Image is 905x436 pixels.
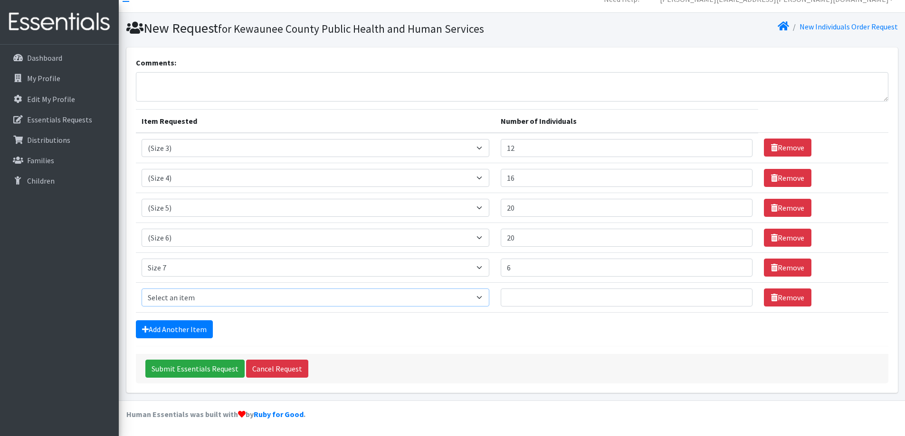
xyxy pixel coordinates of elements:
p: Essentials Requests [27,115,92,124]
a: Distributions [4,130,115,149]
a: Remove [764,259,811,277]
a: Cancel Request [246,360,308,378]
a: Families [4,151,115,170]
p: Dashboard [27,53,62,63]
a: Dashboard [4,48,115,67]
p: Distributions [27,135,70,145]
p: My Profile [27,74,60,83]
th: Item Requested [136,109,495,133]
img: HumanEssentials [4,6,115,38]
a: Edit My Profile [4,90,115,109]
a: Remove [764,199,811,217]
th: Number of Individuals [495,109,758,133]
a: My Profile [4,69,115,88]
a: Essentials Requests [4,110,115,129]
a: Children [4,171,115,190]
a: New Individuals Order Request [800,22,898,31]
label: Comments: [136,57,176,68]
p: Edit My Profile [27,94,75,104]
p: Children [27,176,55,186]
input: Submit Essentials Request [145,360,245,378]
h1: New Request [126,20,509,37]
strong: Human Essentials was built with by . [126,409,305,419]
p: Families [27,156,54,165]
a: Remove [764,229,811,247]
a: Ruby for Good [254,409,304,419]
a: Remove [764,288,811,306]
a: Add Another Item [136,320,213,338]
small: for Kewaunee County Public Health and Human Services [218,22,484,36]
a: Remove [764,139,811,157]
a: Remove [764,169,811,187]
